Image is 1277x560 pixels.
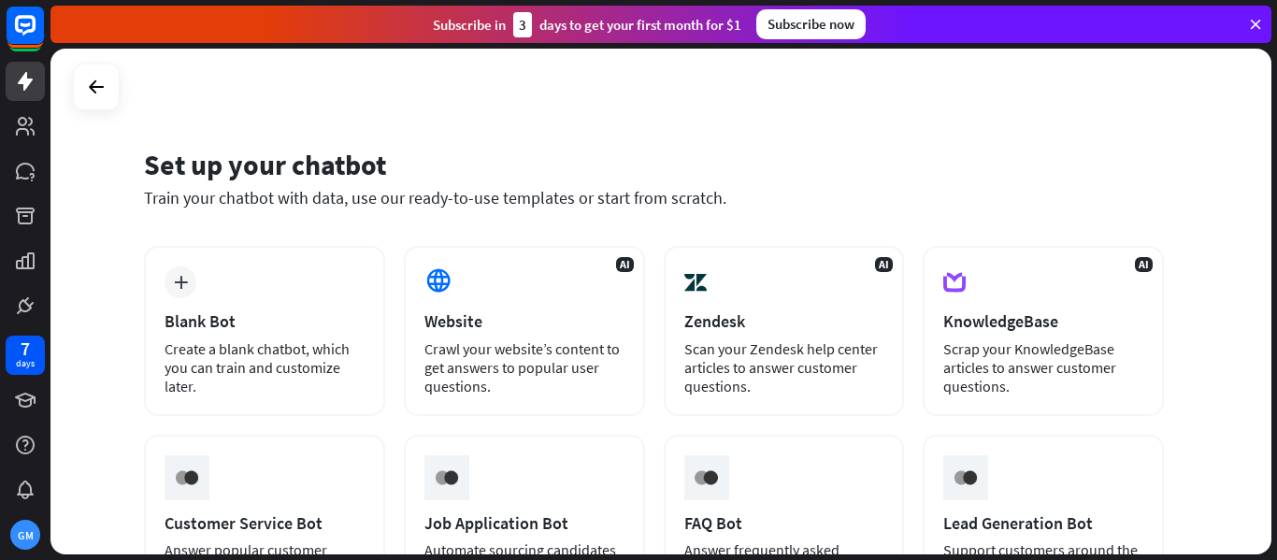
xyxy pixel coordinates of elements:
div: days [16,357,35,370]
a: 7 days [6,336,45,375]
div: Subscribe in days to get your first month for $1 [433,12,741,37]
div: 3 [513,12,532,37]
div: Subscribe now [756,9,866,39]
div: 7 [21,340,30,357]
div: GM [10,520,40,550]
